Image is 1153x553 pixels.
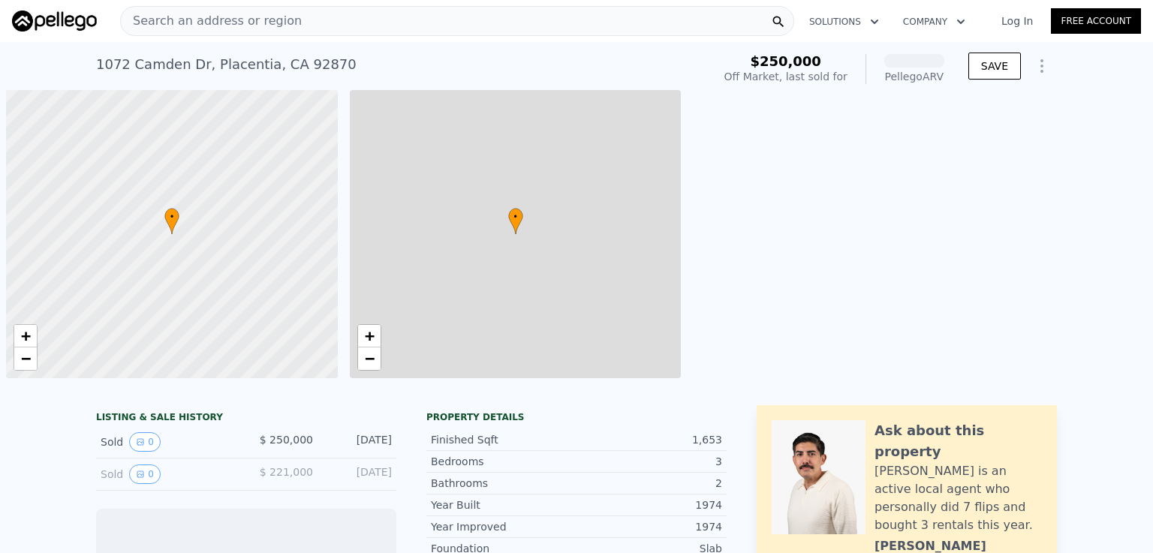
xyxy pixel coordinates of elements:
div: • [164,208,179,234]
span: • [164,210,179,224]
div: Pellego ARV [884,69,944,84]
div: 3 [576,454,722,469]
a: Zoom in [358,325,381,347]
button: Show Options [1027,51,1057,81]
img: Pellego [12,11,97,32]
div: LISTING & SALE HISTORY [96,411,396,426]
a: Free Account [1051,8,1141,34]
a: Zoom in [14,325,37,347]
span: − [21,349,31,368]
a: Zoom out [358,347,381,370]
div: Off Market, last sold for [724,69,847,84]
button: View historical data [129,464,161,484]
div: Bathrooms [431,476,576,491]
div: 1974 [576,497,722,512]
div: Property details [426,411,727,423]
button: View historical data [129,432,161,452]
div: Ask about this property [875,420,1042,462]
div: Year Improved [431,519,576,534]
span: $ 221,000 [260,466,313,478]
span: − [364,349,374,368]
div: Year Built [431,497,576,512]
span: $250,000 [750,53,821,69]
div: [DATE] [325,464,392,484]
span: Search an address or region [121,12,302,30]
div: 2 [576,476,722,491]
div: 1,653 [576,432,722,447]
div: [DATE] [325,432,392,452]
div: 1974 [576,519,722,534]
span: + [21,326,31,345]
button: Solutions [797,8,891,35]
button: SAVE [968,53,1021,80]
div: Sold [101,464,234,484]
div: Bedrooms [431,454,576,469]
div: Sold [101,432,234,452]
div: 1072 Camden Dr , Placentia , CA 92870 [96,54,357,75]
span: $ 250,000 [260,434,313,446]
button: Company [891,8,977,35]
span: + [364,326,374,345]
a: Log In [983,14,1051,29]
span: • [508,210,523,224]
div: [PERSON_NAME] is an active local agent who personally did 7 flips and bought 3 rentals this year. [875,462,1042,534]
a: Zoom out [14,347,37,370]
div: Finished Sqft [431,432,576,447]
div: • [508,208,523,234]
